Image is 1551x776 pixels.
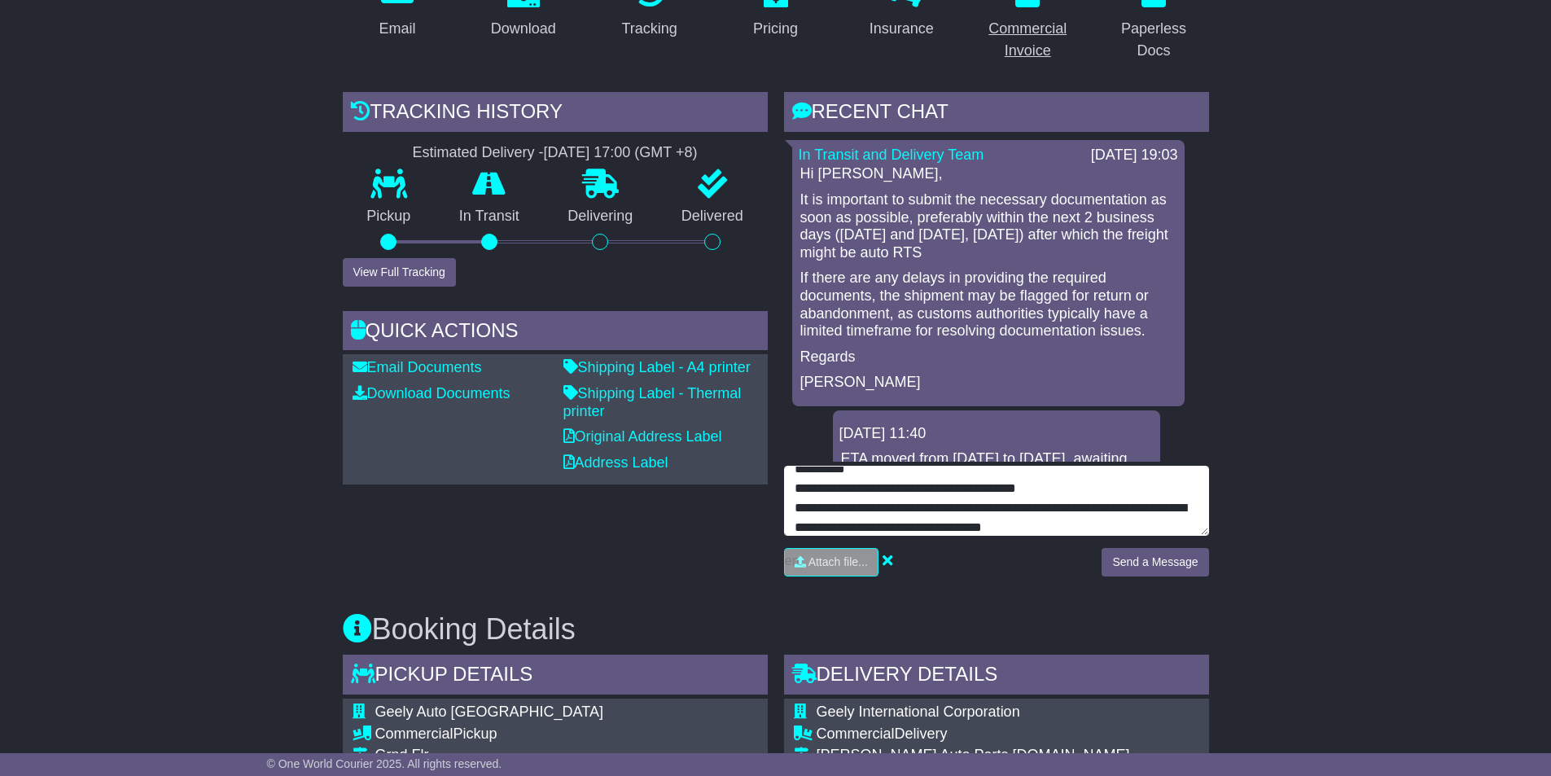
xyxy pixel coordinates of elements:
[375,747,744,765] div: Grnd Flr
[841,450,1152,485] p: ETA moved from [DATE] to [DATE], awaiting amended invoice copy from [PERSON_NAME]
[563,359,751,375] a: Shipping Label - A4 printer
[1110,18,1198,62] div: Paperless Docs
[343,655,768,699] div: Pickup Details
[753,18,798,40] div: Pricing
[343,311,768,355] div: Quick Actions
[343,92,768,136] div: Tracking history
[343,258,456,287] button: View Full Tracking
[375,704,603,720] span: Geely Auto [GEOGRAPHIC_DATA]
[544,208,658,226] p: Delivering
[375,726,453,742] span: Commercial
[544,144,698,162] div: [DATE] 17:00 (GMT +8)
[1102,548,1208,577] button: Send a Message
[870,18,934,40] div: Insurance
[621,18,677,40] div: Tracking
[375,726,744,743] div: Pickup
[784,655,1209,699] div: Delivery Details
[563,385,742,419] a: Shipping Label - Thermal printer
[800,349,1176,366] p: Regards
[817,704,1020,720] span: Geely International Corporation
[784,92,1209,136] div: RECENT CHAT
[343,208,436,226] p: Pickup
[984,18,1072,62] div: Commercial Invoice
[800,191,1176,261] p: It is important to submit the necessary documentation as soon as possible, preferably within the ...
[817,726,895,742] span: Commercial
[379,18,415,40] div: Email
[267,757,502,770] span: © One World Courier 2025. All rights reserved.
[817,747,1199,765] div: [PERSON_NAME] Auto Parts [DOMAIN_NAME]
[353,385,510,401] a: Download Documents
[343,613,1209,646] h3: Booking Details
[435,208,544,226] p: In Transit
[817,726,1199,743] div: Delivery
[839,425,1154,443] div: [DATE] 11:40
[800,270,1176,340] p: If there are any delays in providing the required documents, the shipment may be flagged for retu...
[800,165,1176,183] p: Hi [PERSON_NAME],
[799,147,984,163] a: In Transit and Delivery Team
[1091,147,1178,164] div: [DATE] 19:03
[800,374,1176,392] p: [PERSON_NAME]
[343,144,768,162] div: Estimated Delivery -
[563,428,722,445] a: Original Address Label
[353,359,482,375] a: Email Documents
[563,454,668,471] a: Address Label
[491,18,556,40] div: Download
[657,208,768,226] p: Delivered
